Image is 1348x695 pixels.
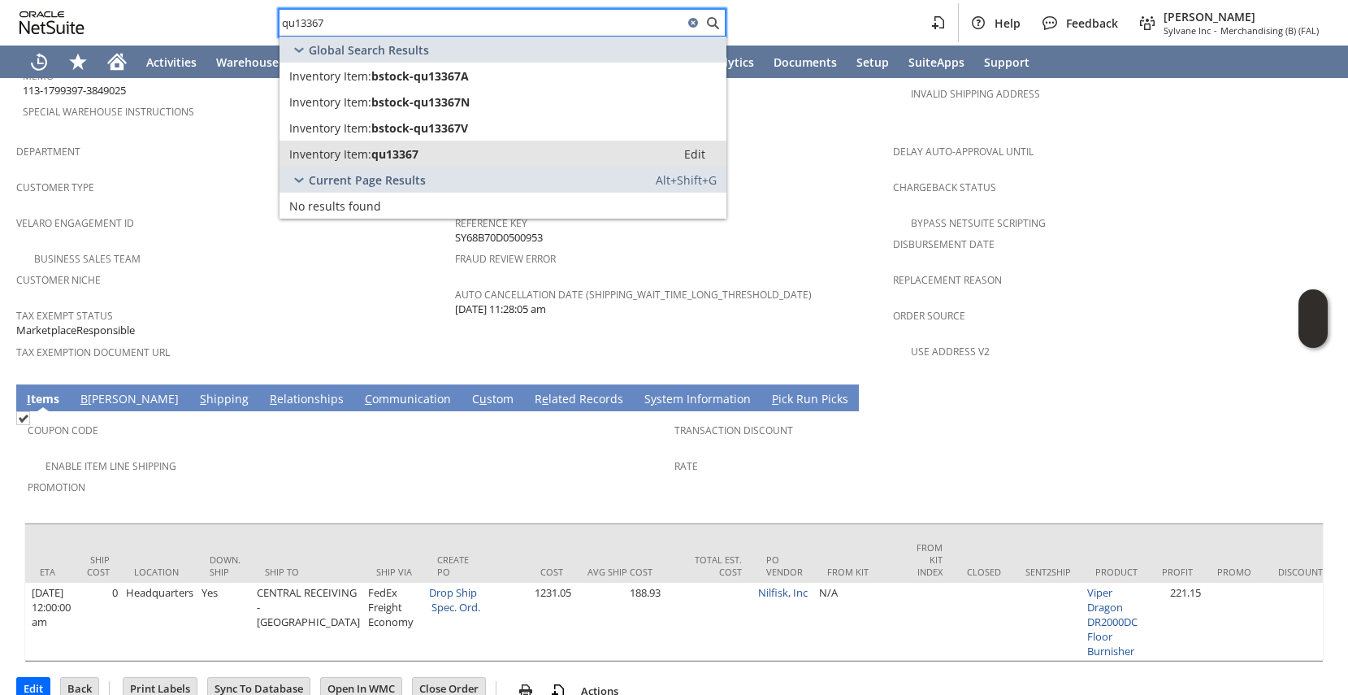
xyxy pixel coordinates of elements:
span: - [1214,24,1217,37]
a: Custom [468,391,518,409]
span: Inventory Item: [289,68,371,84]
div: Ship Cost [87,554,110,578]
div: Promo [1217,566,1254,578]
span: Documents [774,54,837,70]
div: Ship To [265,566,352,578]
div: ETA [40,566,63,578]
a: Items [23,391,63,409]
a: Nilfisk, Inc [758,585,808,600]
span: Analytics [704,54,754,70]
span: Sylvane Inc [1164,24,1211,37]
div: PO Vendor [766,554,803,578]
td: FedEx Freight Economy [364,583,425,661]
svg: Shortcuts [68,52,88,72]
span: bstock-qu13367N [371,94,470,110]
span: bstock-qu13367A [371,68,469,84]
span: C [365,391,372,406]
div: Cost [498,566,563,578]
span: [DATE] 11:28:05 am [455,302,546,317]
a: Recent Records [20,46,59,78]
a: Analytics [694,46,764,78]
div: Product [1095,566,1138,578]
a: Documents [764,46,847,78]
a: Coupon Code [28,424,98,437]
a: Replacement reason [893,273,1002,287]
span: Current Page Results [309,172,426,188]
td: 0 [75,583,122,661]
div: Closed [967,566,1001,578]
span: qu13367 [371,146,418,162]
a: Activities [137,46,206,78]
div: Shortcuts [59,46,98,78]
span: Global Search Results [309,42,429,58]
a: Enable Item Line Shipping [46,459,176,473]
span: No results found [289,198,381,214]
span: S [200,391,206,406]
a: Special Warehouse Instructions [23,105,194,119]
td: 1231.05 [486,583,575,661]
div: Location [134,566,185,578]
a: B[PERSON_NAME] [76,391,183,409]
a: Tax Exemption Document URL [16,345,170,359]
a: Related Records [531,391,627,409]
a: Promotion [28,480,85,494]
a: Setup [847,46,899,78]
div: Discount [1278,566,1323,578]
a: Disbursement Date [893,237,995,251]
span: SuiteApps [908,54,964,70]
a: Unrolled view on [1302,388,1322,407]
span: e [542,391,548,406]
td: Headquarters [122,583,197,661]
span: B [80,391,88,406]
a: Shipping [196,391,253,409]
a: Auto Cancellation Date (shipping_wait_time_long_threshold_date) [455,288,812,302]
a: Communication [361,391,455,409]
a: Support [974,46,1039,78]
span: Merchandising (B) (FAL) [1220,24,1319,37]
div: Profit [1162,566,1193,578]
a: SuiteApps [899,46,974,78]
svg: logo [20,11,85,34]
a: Customer Type [16,180,94,194]
td: N/A [815,583,904,661]
span: MarketplaceResponsible [16,323,135,338]
svg: Recent Records [29,52,49,72]
span: Inventory Item: [289,120,371,136]
a: Inventory Item:qu13367Edit: [280,141,726,167]
td: Yes [197,583,253,661]
span: Help [995,15,1021,31]
a: Bypass NetSuite Scripting [911,216,1046,230]
a: Drop Ship [429,585,477,600]
span: [PERSON_NAME] [1164,9,1319,24]
div: Down. Ship [210,554,241,578]
a: Home [98,46,137,78]
span: y [651,391,657,406]
a: Use Address V2 [911,345,990,358]
a: Chargeback Status [893,180,996,194]
div: From Kit Index [917,541,943,578]
span: 113-1799397-3849025 [23,83,126,98]
a: Reference Key [455,216,527,230]
a: Department [16,145,80,159]
div: From Kit [827,566,892,578]
a: Tax Exempt Status [16,309,113,323]
iframe: Click here to launch Oracle Guided Learning Help Panel [1298,289,1328,348]
td: 0 [1266,583,1335,661]
a: Relationships [266,391,348,409]
span: Setup [856,54,889,70]
span: bstock-qu13367V [371,120,468,136]
a: Viper Dragon DR2000DC Floor Burnisher [1087,585,1138,658]
span: P [772,391,778,406]
a: Velaro Engagement ID [16,216,134,230]
a: Spec. Ord. [431,600,480,615]
span: Feedback [1066,15,1118,31]
span: Oracle Guided Learning Widget. To move around, please hold and drag [1298,319,1328,349]
span: Alt+Shift+G [656,172,717,188]
span: Activities [146,54,197,70]
div: Total Est. Cost [677,554,742,578]
div: Create PO [437,554,474,578]
a: Rate [674,459,698,473]
a: Pick Run Picks [768,391,852,409]
a: No results found [280,193,726,219]
a: Transaction Discount [674,424,793,437]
